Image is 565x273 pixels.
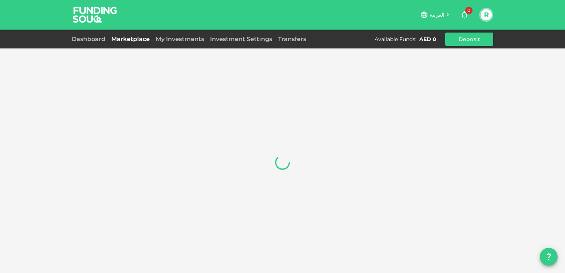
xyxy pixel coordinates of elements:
[153,36,207,43] a: My Investments
[375,36,416,43] div: Available Funds :
[72,36,108,43] a: Dashboard
[275,36,309,43] a: Transfers
[430,11,444,18] span: العربية
[419,36,436,43] div: AED 0
[108,36,153,43] a: Marketplace
[540,248,558,266] button: question
[445,33,493,46] button: Deposit
[481,9,492,20] button: R
[465,7,473,14] span: 0
[207,36,275,43] a: Investment Settings
[457,7,472,22] button: 0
